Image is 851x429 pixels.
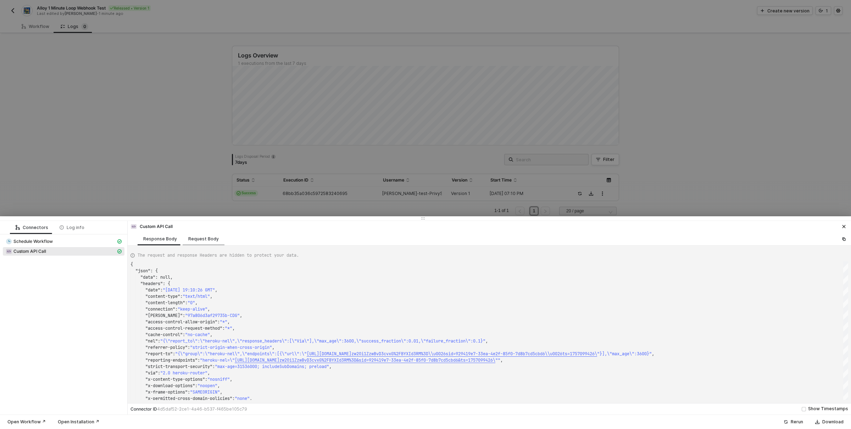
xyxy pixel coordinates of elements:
[200,357,235,363] span: "heroku-nel=\"
[16,225,48,230] div: Connectors
[145,357,198,363] span: "reporting-endpoints"
[3,247,124,256] span: Custom API Call
[3,418,50,426] button: Open Workflow ↗
[230,377,232,382] span: ,
[779,418,808,426] button: Rerun
[284,338,408,344] span: ":[\"Via\"],\"max_age\":3600,\"success_fraction\":
[175,306,178,312] span: :
[250,396,252,401] span: ,
[500,357,503,363] span: ,
[188,236,219,242] div: Request Body
[140,281,163,286] span: "headers"
[207,306,210,312] span: ,
[235,357,279,363] span: [URL][DOMAIN_NAME]
[210,332,212,338] span: ,
[135,268,150,274] span: "json"
[6,239,12,244] img: integration-icon
[842,237,846,241] span: icon-copy-paste
[217,383,220,389] span: ,
[160,370,207,376] span: "2.0 heroku-router"
[212,364,215,369] span: :
[185,332,210,338] span: "no-cache"
[185,313,240,318] span: "97a806d3af29735b-CDG"
[279,357,404,363] span: zw2Oi1ZzwBvD3cvxG%2FBYXId3RM%3D&sid=929419e7-33ea-
[163,287,215,293] span: "[DATE] 19:10:26 GMT"
[145,300,185,306] span: "content-length"
[117,239,122,244] span: icon-cards
[183,313,185,318] span: :
[822,419,844,425] div: Download
[130,406,247,412] div: Connector ID
[7,419,46,425] div: Open Workflow ↗
[6,249,12,254] img: integration-icon
[217,319,220,325] span: :
[16,225,20,230] span: icon-logic
[145,287,160,293] span: "date"
[131,224,137,229] img: integration-icon
[13,249,46,254] span: Custom API Call
[180,294,183,299] span: :
[145,325,222,331] span: "access-control-request-method"
[190,389,220,395] span: "SAMEORIGIN"
[495,357,500,363] span: ""
[150,268,158,274] span: : {
[58,419,99,425] div: Open Installation ↗
[210,294,212,299] span: ,
[158,338,160,344] span: :
[173,351,175,357] span: :
[232,325,235,331] span: ,
[299,351,307,357] span: :\"
[140,274,155,280] span: "data"
[791,419,803,425] div: Rerun
[815,420,819,424] span: icon-download
[188,389,190,395] span: :
[155,274,173,280] span: : null,
[784,420,788,424] span: icon-success-page
[188,300,195,306] span: "0"
[185,300,188,306] span: :
[652,351,654,357] span: ,
[13,239,53,244] span: Schedule Workflow
[222,325,225,331] span: :
[215,287,217,293] span: ,
[351,351,475,357] span: zw2Oi1ZzwBvD3cvxG%2FBYXId3RM%3D\\u0026sid=929419e7
[145,351,173,357] span: "report-to"
[117,249,122,253] span: icon-cards
[145,294,180,299] span: "content-type"
[842,224,846,229] span: icon-close
[235,396,250,401] span: "none"
[183,332,185,338] span: :
[145,345,188,350] span: "referrer-policy"
[157,406,247,412] span: 4d5daf52-2ce1-4a46-b537-f465be105c79
[138,252,299,258] span: The request and response Headers are hidden to protect your data.
[205,377,207,382] span: :
[175,351,299,357] span: "{\"group\":\"heroku-nel\",\"endpoints\":[{\"url\"
[207,377,230,382] span: "nosniff"
[160,287,163,293] span: :
[3,237,124,246] span: Schedule Workflow
[404,357,495,363] span: 4e2f-85f0-7d8b7cd5cbd6&ts=1757099426\
[220,389,222,395] span: ,
[329,364,332,369] span: ,
[145,313,183,318] span: "[PERSON_NAME]"
[143,236,177,242] div: Response Body
[145,306,175,312] span: "connection"
[145,377,205,382] span: "x-content-type-options"
[178,306,207,312] span: "keep-alive"
[163,281,170,286] span: : {
[408,338,485,344] span: 0.01,\"failure_fraction\":0.1}"
[198,383,217,389] span: "noopen"
[240,313,242,318] span: ,
[145,319,217,325] span: "access-control-allow-origin"
[160,338,284,344] span: "{\"report_to\":\"heroku-nel\",\"response_headers\
[145,370,158,376] span: "via"
[808,406,848,412] div: Show Timestamps
[158,370,160,376] span: :
[60,225,84,230] div: Log info
[130,262,133,267] span: {
[195,383,198,389] span: :
[130,261,131,268] textarea: Editor content;Press Alt+F1 for Accessibility Options.
[207,370,210,376] span: ,
[145,332,183,338] span: "cache-control"
[145,383,195,389] span: "x-download-options"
